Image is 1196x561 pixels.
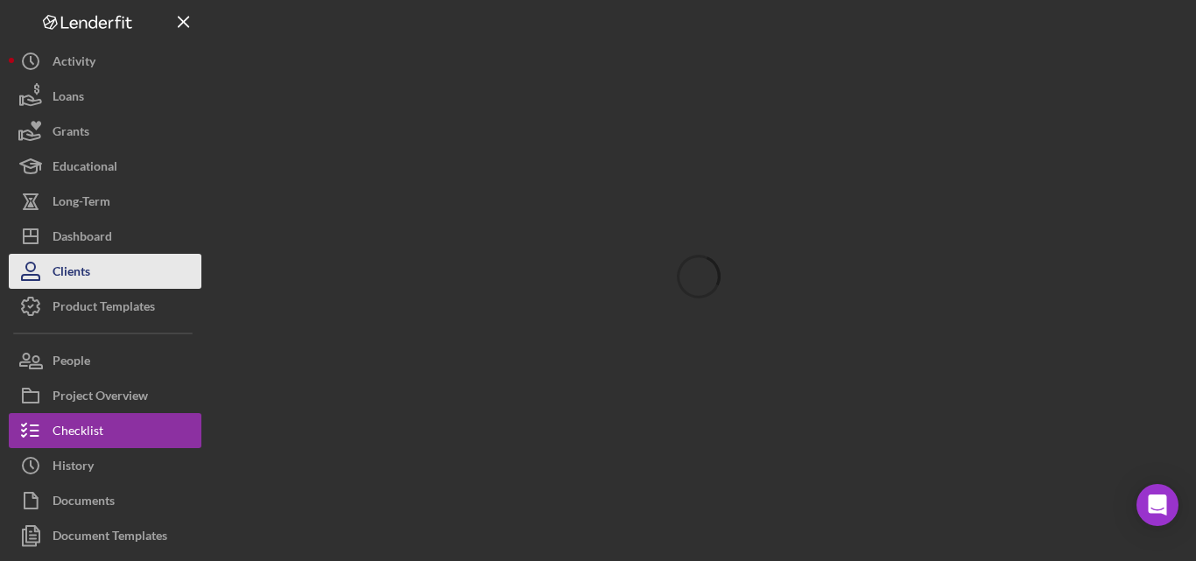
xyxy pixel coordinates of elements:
[9,149,201,184] button: Educational
[53,448,94,487] div: History
[1136,484,1178,526] div: Open Intercom Messenger
[53,289,155,328] div: Product Templates
[9,483,201,518] button: Documents
[53,114,89,153] div: Grants
[9,79,201,114] button: Loans
[9,448,201,483] button: History
[9,44,201,79] button: Activity
[9,114,201,149] button: Grants
[9,378,201,413] button: Project Overview
[53,343,90,382] div: People
[53,413,103,452] div: Checklist
[53,483,115,522] div: Documents
[9,289,201,324] button: Product Templates
[53,378,148,417] div: Project Overview
[9,413,201,448] button: Checklist
[53,219,112,258] div: Dashboard
[53,44,95,83] div: Activity
[53,149,117,188] div: Educational
[53,79,84,118] div: Loans
[9,219,201,254] button: Dashboard
[9,184,201,219] button: Long-Term
[53,184,110,223] div: Long-Term
[53,518,167,557] div: Document Templates
[53,254,90,293] div: Clients
[9,343,201,378] button: People
[9,518,201,553] button: Document Templates
[9,254,201,289] button: Clients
